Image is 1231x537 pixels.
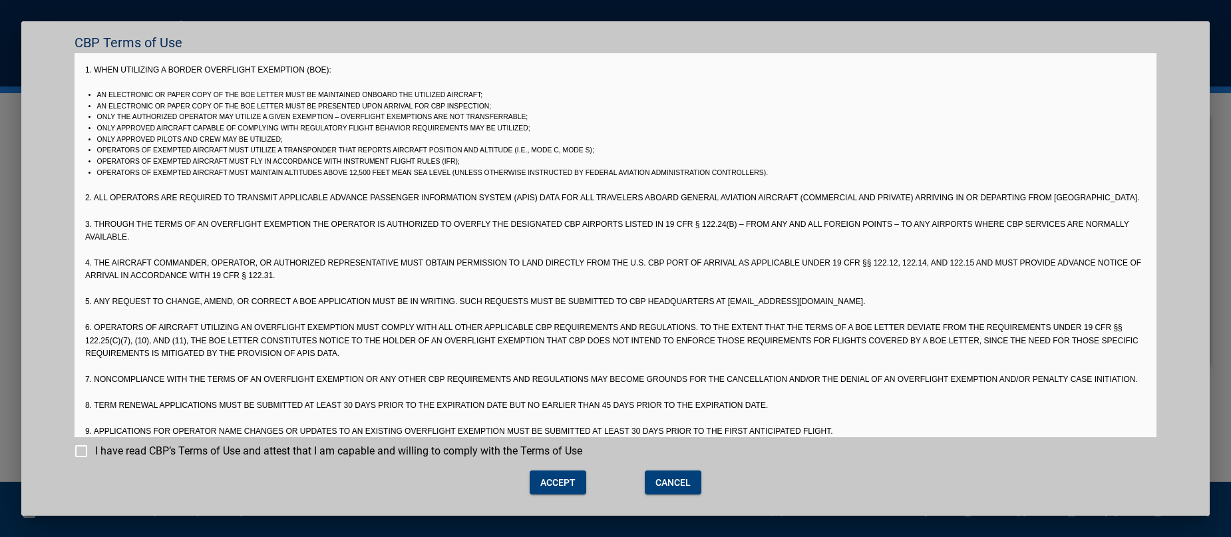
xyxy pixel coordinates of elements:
[95,443,582,459] span: I have read CBP’s Terms of Use and attest that I am capable and willing to comply with the Terms ...
[97,168,1146,179] li: Operators of exempted aircraft must maintain altitudes above 12,500 feet mean sea level (unless o...
[85,399,1146,412] p: 8. Term renewal applications must be submitted at least 30 days prior to the expiration date but ...
[97,90,1146,101] li: An electronic or paper copy of the BOE letter must be maintained onboard the utilized aircraft;
[85,425,1146,438] p: 9. Applications for operator name changes or updates to an existing Overflight Exemption must be ...
[85,295,1146,308] p: 5. Any request to change, amend, or correct a BOE application must be in writing. Such requests m...
[645,470,701,495] button: Cancel
[97,134,1146,146] li: Only approved pilots and crew may be utilized;
[97,123,1146,134] li: Only approved aircraft capable of complying with regulatory flight behavior requirements may be u...
[21,21,1210,53] h2: CBP Terms of Use
[97,156,1146,168] li: Operators of exempted aircraft must fly in accordance with Instrument Flight Rules (IFR);
[85,218,1146,244] p: 3. Through the terms of an Overflight Exemption the operator is authorized to overfly the designa...
[97,145,1146,156] li: Operators of exempted aircraft must utilize a transponder that reports aircraft position and alti...
[85,373,1146,386] p: 7. Noncompliance with the terms of an Overflight Exemption or any other CBP requirements and regu...
[85,64,1146,77] p: 1. When utilizing a Border Overflight Exemption (BOE):
[97,112,1146,123] li: Only the authorized operator may utilize a given Exemption – Overflight Exemptions are not transf...
[97,101,1146,112] li: An electronic or paper copy of the BOE letter must be presented upon arrival for CBP inspection;
[85,257,1146,282] p: 4. The aircraft commander, operator, or authorized representative must obtain permission to land ...
[530,470,586,495] button: Accept
[85,192,1146,204] p: 2. All operators are required to transmit applicable Advance Passenger Information System (APIS) ...
[85,321,1146,360] p: 6. Operators of aircraft utilizing an Overflight Exemption must comply with all other applicable ...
